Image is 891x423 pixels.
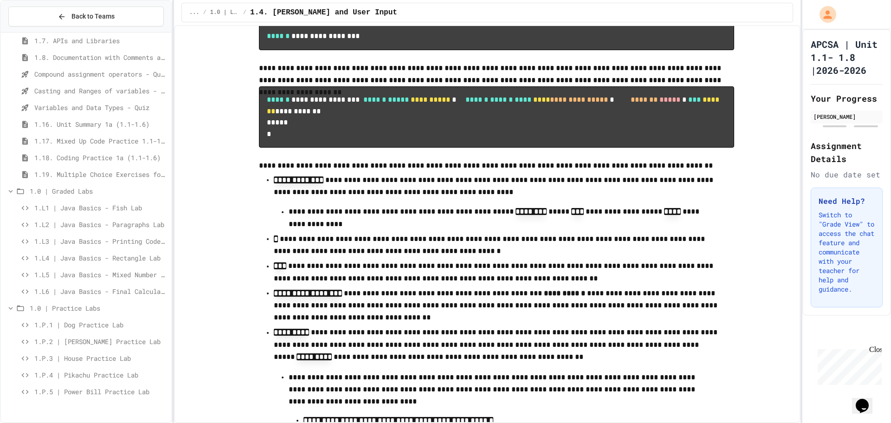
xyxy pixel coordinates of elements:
span: / [243,9,246,16]
span: Back to Teams [71,12,115,21]
div: My Account [810,4,839,25]
div: No due date set [811,169,883,180]
button: Back to Teams [8,7,164,26]
span: 1.4. [PERSON_NAME] and User Input [250,7,397,18]
span: / [203,9,207,16]
span: 1.0 | Lessons and Notes [210,9,239,16]
h2: Your Progress [811,92,883,105]
span: ... [189,9,200,16]
h2: Assignment Details [811,139,883,165]
iframe: chat widget [814,345,882,385]
iframe: chat widget [852,386,882,414]
h1: APCSA | Unit 1.1- 1.8 |2026-2026 [811,38,883,77]
div: [PERSON_NAME] [814,112,880,121]
h3: Need Help? [819,195,875,207]
div: Chat with us now!Close [4,4,64,59]
p: Switch to "Grade View" to access the chat feature and communicate with your teacher for help and ... [819,210,875,294]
